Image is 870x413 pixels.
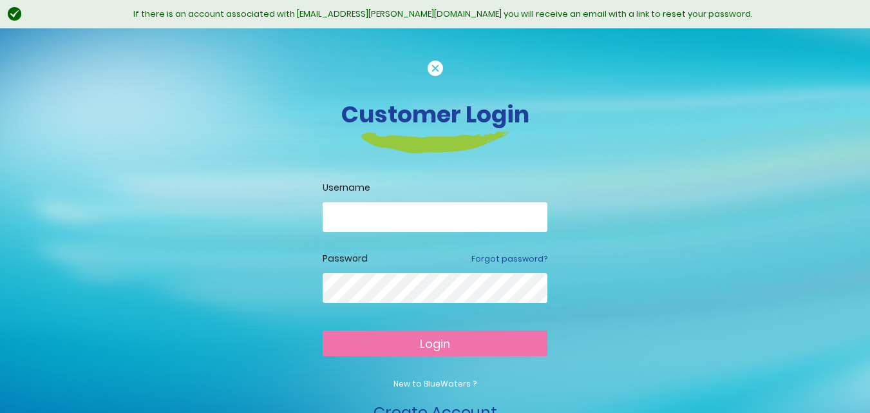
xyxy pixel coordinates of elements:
[323,252,368,265] label: Password
[428,61,443,76] img: cancel
[78,101,793,128] h3: Customer Login
[420,336,450,352] span: Login
[323,378,547,390] p: New to BlueWaters ?
[29,8,857,21] div: If there is an account associated with [EMAIL_ADDRESS][PERSON_NAME][DOMAIN_NAME] you will receive...
[471,253,547,265] a: Forgot password?
[361,131,509,153] img: login-heading-border.png
[323,331,547,356] button: Login
[323,181,547,195] label: Username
